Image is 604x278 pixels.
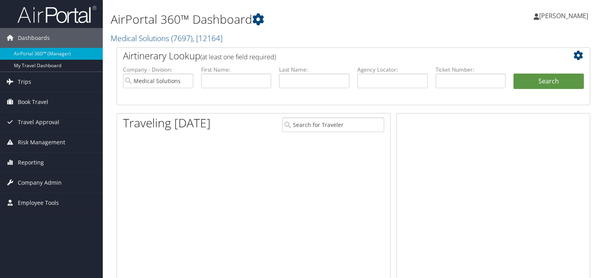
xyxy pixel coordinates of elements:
[200,53,276,61] span: (at least one field required)
[171,33,193,43] span: ( 7697 )
[282,117,384,132] input: Search for Traveler
[18,132,65,152] span: Risk Management
[539,11,588,20] span: [PERSON_NAME]
[18,193,59,213] span: Employee Tools
[18,112,59,132] span: Travel Approval
[18,28,50,48] span: Dashboards
[17,5,96,24] img: airportal-logo.png
[123,49,544,62] h2: Airtinerary Lookup
[18,72,31,92] span: Trips
[534,4,596,28] a: [PERSON_NAME]
[18,153,44,172] span: Reporting
[18,92,48,112] span: Book Travel
[436,66,506,74] label: Ticket Number:
[513,74,584,89] button: Search
[279,66,349,74] label: Last Name:
[111,33,223,43] a: Medical Solutions
[201,66,272,74] label: First Name:
[18,173,62,193] span: Company Admin
[123,66,193,74] label: Company - Division:
[111,11,434,28] h1: AirPortal 360™ Dashboard
[357,66,428,74] label: Agency Locator:
[193,33,223,43] span: , [ 12164 ]
[123,115,211,131] h1: Traveling [DATE]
